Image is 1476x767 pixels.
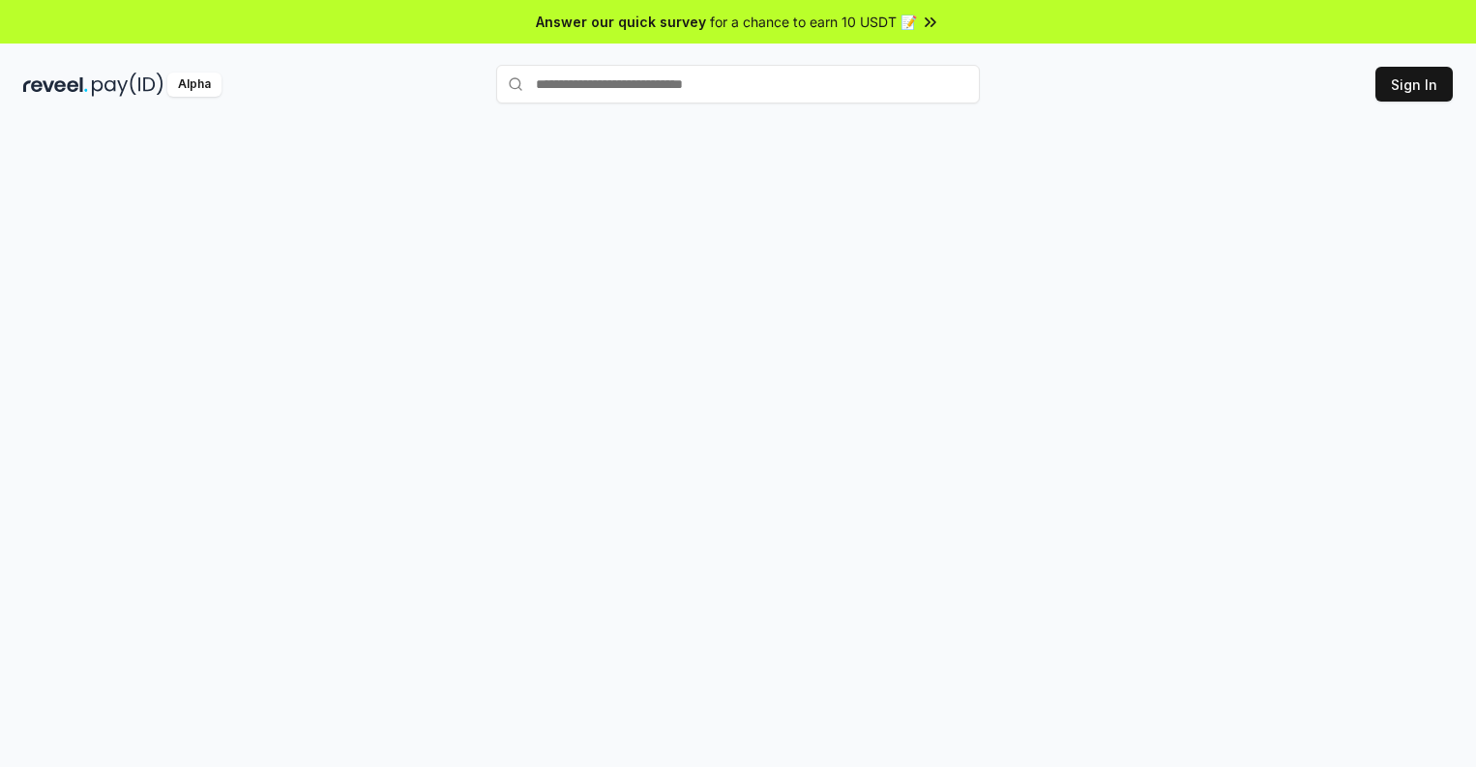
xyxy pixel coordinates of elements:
[23,73,88,97] img: reveel_dark
[710,12,917,32] span: for a chance to earn 10 USDT 📝
[167,73,221,97] div: Alpha
[1375,67,1453,102] button: Sign In
[536,12,706,32] span: Answer our quick survey
[92,73,163,97] img: pay_id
